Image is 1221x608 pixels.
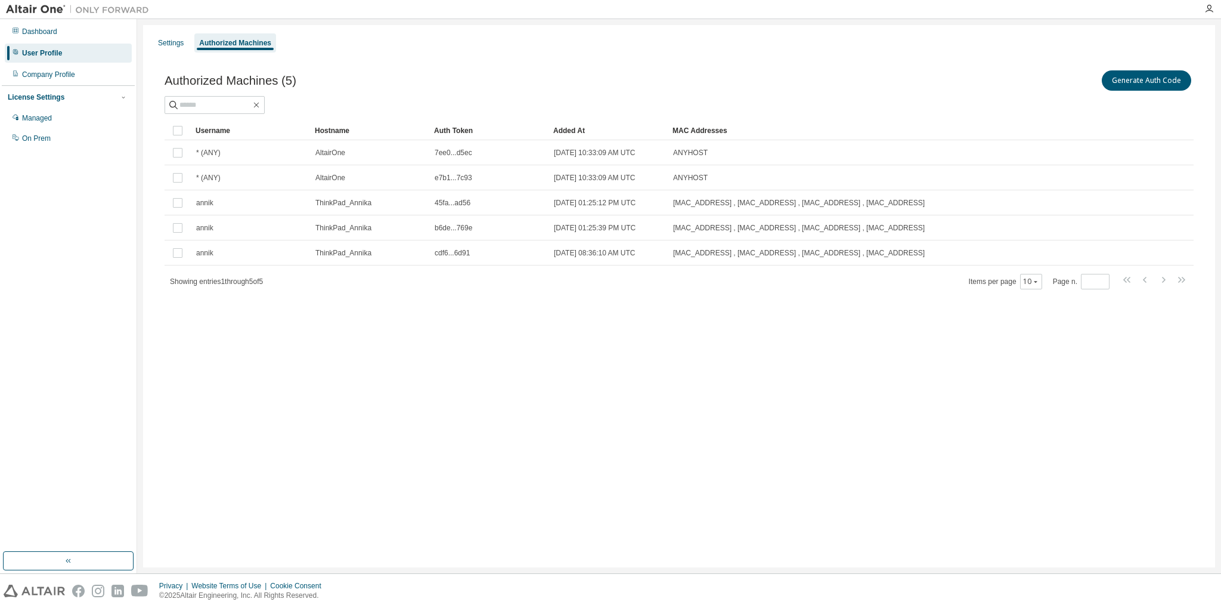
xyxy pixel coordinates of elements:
button: Generate Auth Code [1102,70,1191,91]
div: Dashboard [22,27,57,36]
div: Authorized Machines [199,38,271,48]
div: Company Profile [22,70,75,79]
span: 7ee0...d5ec [435,148,472,158]
div: License Settings [8,92,64,102]
span: [DATE] 01:25:12 PM UTC [554,198,636,208]
div: Settings [158,38,184,48]
span: annik [196,223,213,233]
div: MAC Addresses [673,121,1068,140]
div: User Profile [22,48,62,58]
span: [DATE] 01:25:39 PM UTC [554,223,636,233]
span: annik [196,248,213,258]
span: [DATE] 10:33:09 AM UTC [554,148,636,158]
div: Managed [22,113,52,123]
span: ANYHOST [673,173,708,183]
div: Cookie Consent [270,581,328,591]
button: 10 [1023,277,1039,286]
span: ThinkPad_Annika [315,198,371,208]
img: instagram.svg [92,585,104,597]
span: ANYHOST [673,148,708,158]
span: Authorized Machines (5) [165,74,296,88]
span: cdf6...6d91 [435,248,470,258]
img: Altair One [6,4,155,16]
span: * (ANY) [196,148,221,158]
span: [DATE] 10:33:09 AM UTC [554,173,636,183]
span: [DATE] 08:36:10 AM UTC [554,248,636,258]
span: * (ANY) [196,173,221,183]
img: facebook.svg [72,585,85,597]
span: Items per page [969,274,1042,289]
span: ThinkPad_Annika [315,223,371,233]
span: [MAC_ADDRESS] , [MAC_ADDRESS] , [MAC_ADDRESS] , [MAC_ADDRESS] [673,248,925,258]
span: b6de...769e [435,223,472,233]
span: Page n. [1053,274,1110,289]
span: [MAC_ADDRESS] , [MAC_ADDRESS] , [MAC_ADDRESS] , [MAC_ADDRESS] [673,223,925,233]
img: linkedin.svg [111,585,124,597]
p: © 2025 Altair Engineering, Inc. All Rights Reserved. [159,591,329,601]
div: Hostname [315,121,424,140]
span: AltairOne [315,148,345,158]
span: 45fa...ad56 [435,198,470,208]
div: Privacy [159,581,191,591]
span: AltairOne [315,173,345,183]
span: annik [196,198,213,208]
div: Auth Token [434,121,544,140]
span: [MAC_ADDRESS] , [MAC_ADDRESS] , [MAC_ADDRESS] , [MAC_ADDRESS] [673,198,925,208]
span: e7b1...7c93 [435,173,472,183]
div: Added At [553,121,663,140]
img: youtube.svg [131,585,148,597]
div: Website Terms of Use [191,581,270,591]
img: altair_logo.svg [4,585,65,597]
div: On Prem [22,134,51,143]
div: Username [196,121,305,140]
span: ThinkPad_Annika [315,248,371,258]
span: Showing entries 1 through 5 of 5 [170,277,263,286]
